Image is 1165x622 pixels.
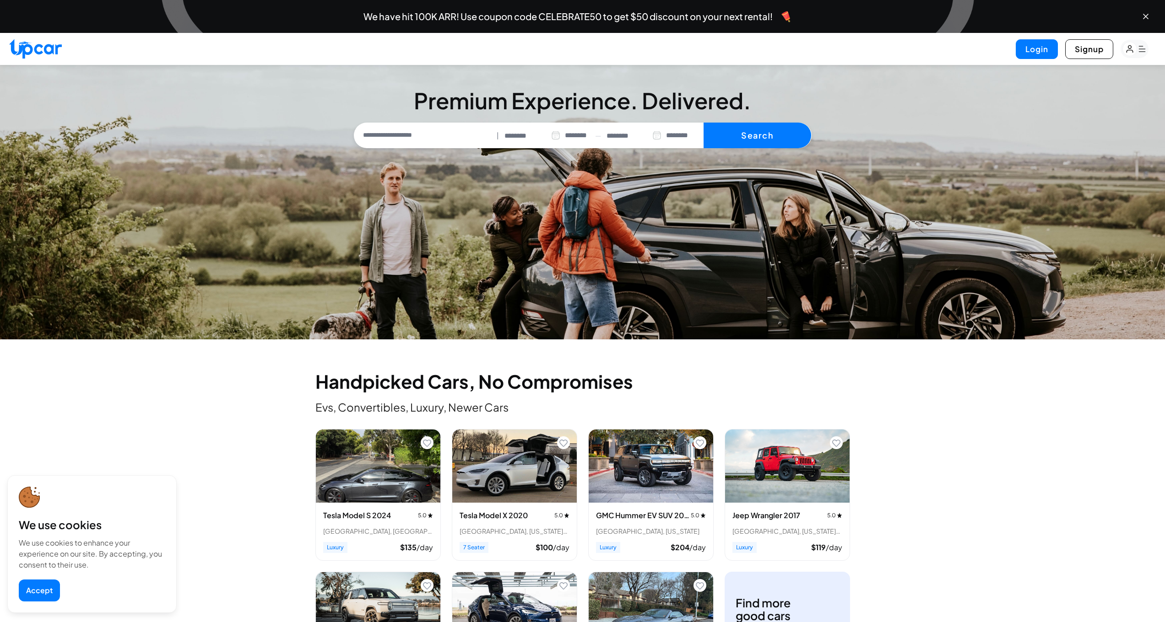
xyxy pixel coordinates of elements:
[732,542,757,553] span: Luxury
[316,429,440,503] img: Tesla Model S 2024
[588,429,714,561] div: View details for GMC Hummer EV SUV 2024
[417,542,433,552] span: /day
[826,542,842,552] span: /day
[595,130,601,141] span: —
[554,512,569,519] span: 5.0
[725,429,850,503] img: Jeep Wrangler 2017
[460,510,528,521] h3: Tesla Model X 2020
[19,517,165,532] div: We use cookies
[323,510,391,521] h3: Tesla Model S 2024
[400,542,417,552] span: $ 135
[428,513,433,518] img: star
[596,510,691,521] h3: GMC Hummer EV SUV 2024
[315,400,850,414] p: Evs, Convertibles, Luxury, Newer Cars
[700,513,706,518] img: star
[557,436,570,449] button: Add to favorites
[9,39,62,59] img: Upcar Logo
[564,513,569,518] img: star
[315,429,441,561] div: View details for Tesla Model S 2024
[452,429,577,561] div: View details for Tesla Model X 2020
[354,90,812,112] h3: Premium Experience. Delivered.
[553,542,569,552] span: /day
[421,579,433,592] button: Add to favorites
[421,436,433,449] button: Add to favorites
[323,526,433,536] div: [GEOGRAPHIC_DATA], [GEOGRAPHIC_DATA]
[19,537,165,570] div: We use cookies to enhance your experience on our site. By accepting, you consent to their use.
[497,130,499,141] span: |
[1141,12,1150,21] button: Close banner
[557,579,570,592] button: Add to favorites
[1065,39,1113,59] button: Signup
[736,596,791,622] h3: Find more good cars
[323,542,347,553] span: Luxury
[460,526,569,536] div: [GEOGRAPHIC_DATA], [US_STATE] • 1 trips
[689,542,706,552] span: /day
[1016,39,1058,59] button: Login
[536,542,553,552] span: $ 100
[694,579,706,592] button: Add to favorites
[452,429,577,503] img: Tesla Model X 2020
[589,429,713,503] img: GMC Hummer EV SUV 2024
[418,512,433,519] span: 5.0
[732,510,800,521] h3: Jeep Wrangler 2017
[732,526,842,536] div: [GEOGRAPHIC_DATA], [US_STATE] • 1 trips
[830,436,843,449] button: Add to favorites
[704,123,811,148] button: Search
[837,513,842,518] img: star
[19,579,60,601] button: Accept
[725,429,850,561] div: View details for Jeep Wrangler 2017
[671,542,689,552] span: $ 204
[19,487,40,508] img: cookie-icon.svg
[691,512,705,519] span: 5.0
[363,12,773,21] span: We have hit 100K ARR! Use coupon code CELEBRATE50 to get $50 discount on your next rental!
[596,526,706,536] div: [GEOGRAPHIC_DATA], [US_STATE]
[694,436,706,449] button: Add to favorites
[827,512,842,519] span: 5.0
[315,372,850,391] h2: Handpicked Cars, No Compromises
[460,542,488,553] span: 7 Seater
[811,542,826,552] span: $ 119
[596,542,620,553] span: Luxury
